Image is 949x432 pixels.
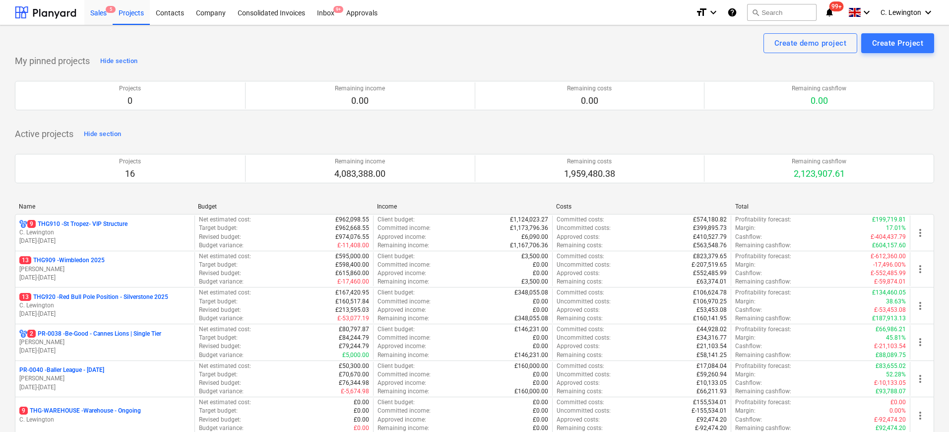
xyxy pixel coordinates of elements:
p: Budget variance : [199,314,244,323]
span: 9 [19,407,28,415]
p: £-5,674.98 [341,387,369,396]
div: Total [735,203,906,210]
p: 17.01% [886,224,906,232]
button: Hide section [81,126,124,142]
p: Committed costs : [557,325,604,334]
p: £0.00 [533,261,548,269]
span: more_vert [914,300,926,312]
p: £79,244.79 [339,342,369,351]
button: Hide section [98,53,140,69]
span: C. Lewington [881,8,921,16]
p: Remaining income [335,84,385,93]
p: Uncommitted costs : [557,224,611,232]
p: Approved costs : [557,342,600,351]
p: Profitability forecast : [735,216,791,224]
p: Approved income : [378,379,426,387]
p: £552,485.99 [693,269,727,278]
p: £0.00 [354,416,369,424]
p: Approved income : [378,416,426,424]
p: £595,000.00 [335,252,369,261]
p: Profitability forecast : [735,288,791,297]
p: £3,500.00 [521,252,548,261]
div: 9THG-WAREHOUSE -Warehouse - OngoingC. Lewington [19,407,190,424]
p: £199,719.81 [872,216,906,224]
p: Net estimated cost : [199,252,251,261]
p: Remaining cashflow [792,84,846,93]
p: £146,231.00 [514,325,548,334]
p: Client budget : [378,362,415,370]
p: Profitability forecast : [735,362,791,370]
p: £92,474.20 [696,416,727,424]
iframe: Chat Widget [899,384,949,432]
p: £66,986.21 [876,325,906,334]
p: £63,374.01 [696,278,727,286]
p: £160,000.00 [514,387,548,396]
p: £-17,460.00 [337,278,369,286]
p: £53,453.08 [696,306,727,314]
p: Net estimated cost : [199,398,251,407]
p: Client budget : [378,288,415,297]
p: £823,379.65 [693,252,727,261]
p: Margin : [735,297,756,306]
p: £348,055.08 [514,314,548,323]
div: PR-0040 -Baller League - [DATE][PERSON_NAME][DATE]-[DATE] [19,366,190,391]
p: £-92,474.20 [874,416,906,424]
p: Client budget : [378,325,415,334]
p: £574,180.82 [693,216,727,224]
i: format_size [696,6,707,18]
p: Remaining cashflow : [735,314,791,323]
span: 5 [106,6,116,13]
div: Create Project [872,37,923,50]
p: C. Lewington [19,416,190,424]
p: Committed costs : [557,362,604,370]
div: Budget [198,203,369,210]
p: Profitability forecast : [735,398,791,407]
p: 0.00% [889,407,906,415]
p: Margin : [735,370,756,379]
span: 9 [27,220,36,228]
p: 4,083,388.00 [334,168,385,180]
p: £80,797.87 [339,325,369,334]
p: Revised budget : [199,416,241,424]
p: Revised budget : [199,269,241,278]
p: Active projects [15,128,73,140]
p: £598,400.00 [335,261,369,269]
button: Create Project [861,33,934,53]
p: Remaining income : [378,351,429,360]
span: more_vert [914,373,926,385]
p: 1,959,480.38 [564,168,615,180]
div: 2PR-0038 -Be-Good - Cannes Lions | Single Tier[PERSON_NAME][DATE]-[DATE] [19,330,190,355]
p: £974,076.55 [335,233,369,241]
p: £-10,133.05 [874,379,906,387]
p: £-552,485.99 [871,269,906,278]
p: Budget variance : [199,387,244,396]
p: Committed costs : [557,398,604,407]
div: Create demo project [774,37,846,50]
p: Remaining income [334,157,385,166]
p: Uncommitted costs : [557,370,611,379]
p: Approved costs : [557,269,600,278]
p: [DATE] - [DATE] [19,274,190,282]
p: £59,260.94 [696,370,727,379]
p: PR-0038 - Be-Good - Cannes Lions | Single Tier [27,330,161,338]
span: 13 [19,256,31,264]
p: £962,668.55 [335,224,369,232]
p: Committed income : [378,224,431,232]
p: £-21,103.54 [874,342,906,351]
p: £563,548.76 [693,241,727,250]
p: Net estimated cost : [199,362,251,370]
p: £5,000.00 [342,351,369,360]
p: Approved income : [378,342,426,351]
p: Target budget : [199,261,238,269]
p: Remaining costs [564,157,615,166]
p: Budget variance : [199,241,244,250]
i: keyboard_arrow_down [861,6,873,18]
p: Uncommitted costs : [557,261,611,269]
p: Budget variance : [199,351,244,360]
p: Remaining costs : [557,387,603,396]
p: PR-0040 - Baller League - [DATE] [19,366,104,374]
p: Remaining cashflow : [735,351,791,360]
p: [PERSON_NAME] [19,374,190,383]
p: £-11,408.00 [337,241,369,250]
